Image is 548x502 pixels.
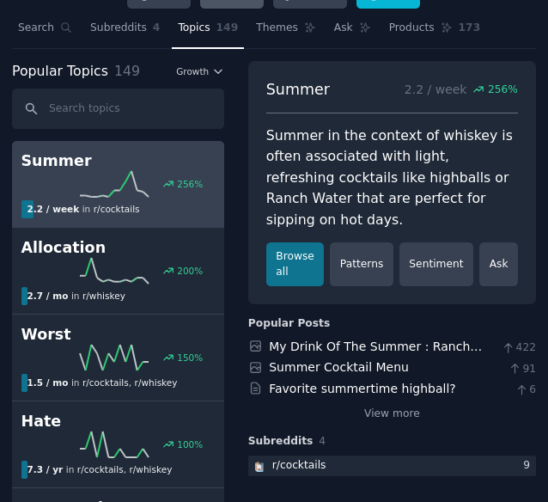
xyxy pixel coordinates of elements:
a: Ask [328,15,377,50]
h2: Summer [21,150,216,172]
a: Subreddits4 [84,15,166,50]
div: 100 % [177,438,203,450]
a: Browse all [266,242,325,286]
span: Subreddits [248,434,314,450]
span: 91 [508,362,536,377]
a: Sentiment [399,242,473,286]
b: 2.7 / mo [27,291,69,301]
span: Topics [178,21,210,36]
a: Patterns [330,242,393,286]
span: 422 [501,340,536,356]
span: r/ cocktails [94,204,140,214]
span: 4 [153,21,161,36]
a: Worst150%1.5 / moin r/cocktails,r/whiskey [12,315,224,401]
span: Search [18,21,54,36]
div: 256 % [177,178,203,190]
span: Summer [266,79,330,101]
span: 149 [216,21,239,36]
a: Allocation200%2.7 / moin r/whiskey [12,228,224,315]
a: cocktailsr/cocktails9 [248,456,536,477]
div: Popular Posts [248,316,331,332]
span: , [129,377,131,388]
p: 2.2 / week [405,79,518,101]
button: Growth [176,65,224,77]
span: Ask [334,21,353,36]
div: in [21,374,184,392]
div: 200 % [177,265,203,277]
b: 7.3 / yr [27,464,64,474]
span: 173 [459,21,481,36]
div: in [21,287,131,305]
span: r/ whiskey [129,464,172,474]
h2: Allocation [21,237,216,259]
div: 9 [523,458,536,474]
span: Themes [256,21,298,36]
span: Popular Topics [12,61,108,83]
div: in [21,461,179,479]
span: 6 [515,383,536,398]
span: r/ cocktails [82,377,129,388]
span: r/ whiskey [135,377,178,388]
a: Favorite summertime highball? [269,382,456,395]
span: , [124,464,126,474]
span: Subreddits [90,21,147,36]
div: Summer in the context of whiskey is often associated with light, refreshing cocktails like highba... [266,125,518,231]
h2: Hate [21,411,216,432]
a: Ask [479,242,518,286]
b: 1.5 / mo [27,377,69,388]
span: 256 % [488,83,518,98]
a: View more [364,407,420,422]
a: Themes [250,15,322,50]
span: r/ cocktails [77,464,124,474]
b: 2.2 / week [27,204,80,214]
a: Search [12,15,78,50]
div: 150 % [177,352,203,364]
input: Search topics [12,89,224,130]
div: r/ cocktails [272,458,326,474]
a: Summer256%2.2 / weekin r/cocktails [12,141,224,228]
a: Products173 [383,15,486,50]
a: Hate100%7.3 / yrin r/cocktails,r/whiskey [12,401,224,488]
a: My Drink Of The Summer : Ranch Water [269,340,482,371]
span: Products [389,21,435,36]
h2: Worst [21,324,216,346]
span: r/ whiskey [82,291,125,301]
img: cocktails [254,460,266,472]
div: in [21,200,146,218]
span: 4 [319,435,326,447]
span: 149 [114,63,140,79]
span: Growth [176,65,209,77]
a: Summer Cocktail Menu [269,360,409,374]
a: Topics149 [172,15,244,50]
